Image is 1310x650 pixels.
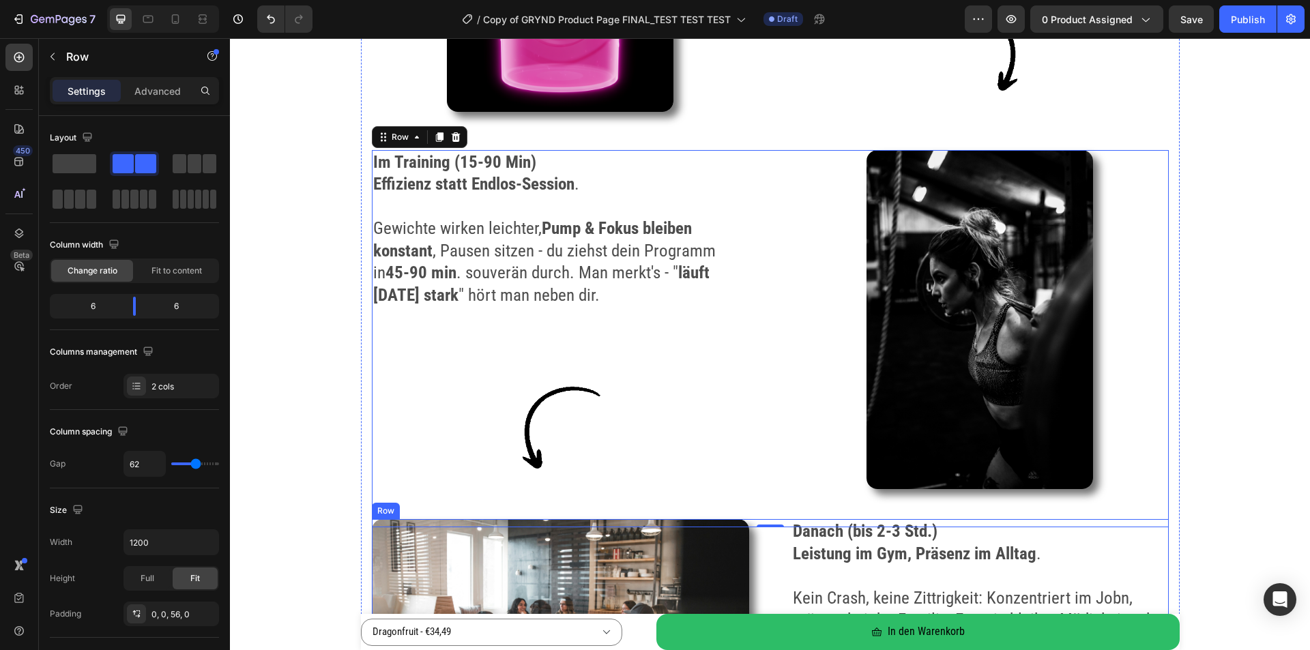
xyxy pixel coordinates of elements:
strong: Pump & Fokus bleiben konstant [143,180,462,222]
span: Fit to content [151,265,202,277]
img: gempages_563269290749330194-b22b4f8e-613e-4bc8-9b95-c1cb4e04116b.jpg [637,112,863,452]
span: 0 product assigned [1042,12,1133,27]
p: Row [66,48,182,65]
p: 7 [89,11,96,27]
div: Layout [50,129,96,147]
div: Order [50,380,72,392]
div: In den Warenkorb [658,584,735,604]
span: Draft [777,13,798,25]
p: . [563,505,937,527]
div: 6 [147,297,216,316]
iframe: Design area [230,38,1310,650]
div: 450 [13,145,33,156]
div: Beta [10,250,33,261]
span: Save [1180,14,1203,25]
div: Undo/Redo [257,5,312,33]
img: gempages_563269290749330194-74218113-dc9b-4fa1-9e27-8428973efdb3.png [254,324,405,448]
button: 7 [5,5,102,33]
button: 0 product assigned [1030,5,1163,33]
div: 0, 0, 56, 0 [151,608,216,621]
strong: Danach (bis 2-3 Std.) [563,483,708,503]
div: Open Intercom Messenger [1264,583,1296,616]
div: Column spacing [50,423,131,441]
strong: Effizienz statt Endlos-Session [143,136,345,156]
div: Size [50,501,86,520]
button: Publish [1219,5,1277,33]
input: Auto [124,530,218,555]
div: Columns management [50,343,156,361]
div: Column width [50,236,122,254]
span: Copy of GRYND Product Page FINAL_TEST TEST TEST [483,12,731,27]
strong: 45-90 min [156,224,227,244]
strong: läuft [DATE] stark [143,224,480,267]
p: Kein Crash, keine Zittrigkeit: Konzentriert im Jobn, präsent bei der Familie, Energie bleibt - Mü... [563,549,937,593]
input: Auto [124,452,165,476]
strong: Leistung im Gym, Präsenz im Alltag [563,505,806,525]
div: 6 [53,297,122,316]
div: Height [50,572,75,585]
button: Save [1169,5,1214,33]
span: Fit [190,572,200,585]
button: In den Warenkorb [426,576,950,612]
div: Row [159,93,181,105]
strong: Im Training (15-90 Min) [143,114,306,134]
p: Gewichte wirken leichter, , Pausen sitzen - du ziehst dein Programm in . souverän durch. Man merk... [143,179,518,268]
span: / [477,12,480,27]
p: Settings [68,84,106,98]
div: Width [50,536,72,548]
span: Change ratio [68,265,117,277]
div: 2 cols [151,381,216,393]
div: Publish [1231,12,1265,27]
p: Advanced [134,84,181,98]
div: Row [145,467,167,479]
p: . [143,135,518,158]
div: Gap [50,458,65,470]
div: Padding [50,608,81,620]
span: Full [141,572,154,585]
